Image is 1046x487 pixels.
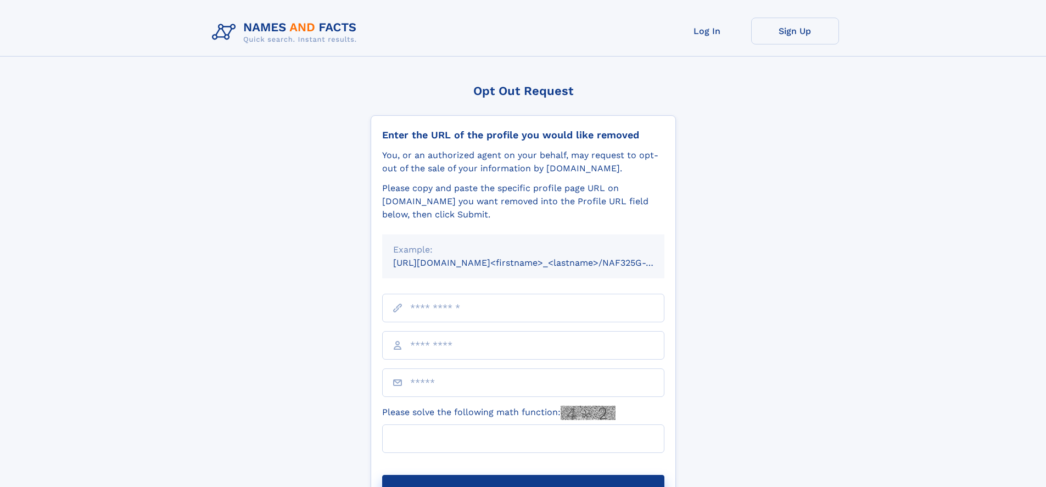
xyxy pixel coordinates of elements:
[382,182,664,221] div: Please copy and paste the specific profile page URL on [DOMAIN_NAME] you want removed into the Pr...
[371,84,676,98] div: Opt Out Request
[751,18,839,44] a: Sign Up
[382,129,664,141] div: Enter the URL of the profile you would like removed
[393,243,653,256] div: Example:
[382,149,664,175] div: You, or an authorized agent on your behalf, may request to opt-out of the sale of your informatio...
[382,406,616,420] label: Please solve the following math function:
[393,258,685,268] small: [URL][DOMAIN_NAME]<firstname>_<lastname>/NAF325G-xxxxxxxx
[208,18,366,47] img: Logo Names and Facts
[663,18,751,44] a: Log In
